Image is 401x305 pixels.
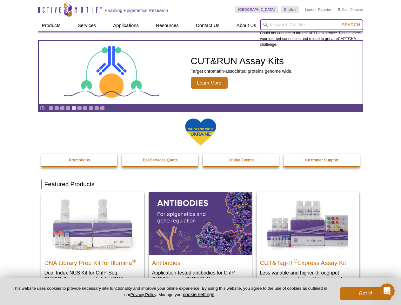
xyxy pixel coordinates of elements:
[38,19,64,31] a: Products
[152,19,183,31] a: Resources
[44,257,141,266] h2: DNA Library Prep Kit for Illumina
[203,154,280,166] a: Online Events
[132,258,136,263] sup: ®
[130,292,156,297] a: Privacy Policy
[64,44,159,102] img: CUT&RUN Assay Kits
[10,286,330,298] p: This website uses cookies to provide necessary site functionality and improve your online experie...
[109,19,143,31] a: Applications
[379,283,395,299] iframe: Intercom live chat
[54,106,59,111] a: Go to slide 2
[305,7,314,12] a: Login
[338,7,349,12] a: Cart
[191,68,293,74] p: Target chromatin-associated proteins genome wide.
[294,258,297,263] sup: ®
[191,77,228,89] span: Learn More
[260,257,356,266] h2: CUT&Tag-IT Express Assay Kit
[235,6,278,13] a: [GEOGRAPHIC_DATA]
[318,7,331,12] a: Register
[191,56,293,66] h2: CUT&RUN Assay Kits
[39,41,363,104] article: CUT&RUN Assay Kits
[152,257,249,266] h2: Antibodies
[260,19,363,47] div: Could not connect to the reCAPTCHA service. Please check your internet connection and reload to g...
[69,158,90,162] strong: Promotions
[143,158,178,162] strong: Epi-Services Quote
[260,19,363,30] input: Keyword, Cat. No.
[41,180,360,189] h2: Featured Products
[149,192,252,288] a: All Antibodies Antibodies Application-tested antibodies for ChIP, CUT&Tag, and CUT&RUN.
[305,158,338,162] strong: Customer Support
[192,19,223,31] a: Contact Us
[340,22,362,28] button: Search
[340,287,391,300] button: Got it!
[83,106,88,111] a: Go to slide 7
[60,106,65,111] a: Go to slide 3
[44,269,141,289] p: Dual Index NGS Kit for ChIP-Seq, CUT&RUN, and ds methylated DNA assays.
[342,22,360,27] span: Search
[41,192,144,295] a: DNA Library Prep Kit for Illumina DNA Library Prep Kit for Illumina® Dual Index NGS Kit for ChIP-...
[40,106,45,111] a: Toggle autoplay
[100,106,105,111] a: Go to slide 10
[39,41,363,104] a: CUT&RUN Assay Kits CUT&RUN Assay Kits Target chromatin-associated proteins genome wide. Learn More
[94,106,99,111] a: Go to slide 9
[338,8,340,11] img: Your Cart
[152,269,249,282] p: Application-tested antibodies for ChIP, CUT&Tag, and CUT&RUN.
[257,192,359,254] img: CUT&Tag-IT® Express Assay Kit
[41,192,144,254] img: DNA Library Prep Kit for Illumina
[228,158,254,162] strong: Online Events
[257,192,359,288] a: CUT&Tag-IT® Express Assay Kit CUT&Tag-IT®Express Assay Kit Less variable and higher-throughput ge...
[281,6,299,13] a: English
[284,154,360,166] a: Customer Support
[338,6,363,13] li: (0 items)
[77,106,82,111] a: Go to slide 6
[260,269,356,282] p: Less variable and higher-throughput genome-wide profiling of histone marks​.
[74,19,100,31] a: Services
[233,19,260,31] a: About Us
[185,118,217,146] img: We Stand With Ukraine
[149,192,252,254] img: All Antibodies
[183,292,214,297] button: cookie settings
[122,154,199,166] a: Epi-Services Quote
[49,106,53,111] a: Go to slide 1
[89,106,93,111] a: Go to slide 8
[71,106,76,111] a: Go to slide 5
[316,6,317,13] li: |
[66,106,70,111] a: Go to slide 4
[41,154,118,166] a: Promotions
[105,8,168,13] h2: Enabling Epigenetics Research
